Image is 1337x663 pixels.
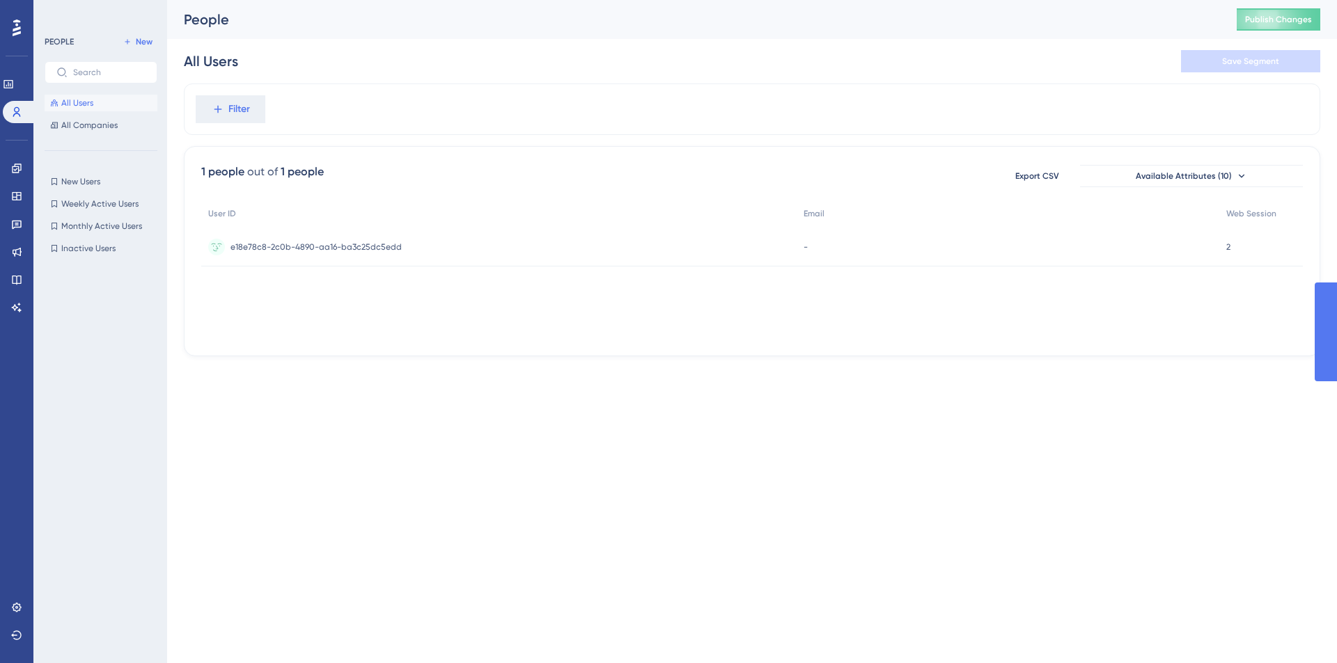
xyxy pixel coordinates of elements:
[136,36,153,47] span: New
[230,241,402,253] span: e18e78c8-2c0b-4890-aa16-ba3c25dc5edd
[61,243,116,254] span: Inactive Users
[804,241,808,253] span: -
[61,176,100,187] span: New Users
[45,36,74,47] div: PEOPLE
[1015,170,1059,182] span: Export CSV
[1226,241,1230,253] span: 2
[61,97,93,109] span: All Users
[281,163,324,180] div: 1 people
[1226,208,1276,219] span: Web Session
[228,101,250,118] span: Filter
[61,221,142,232] span: Monthly Active Users
[61,120,118,131] span: All Companies
[1002,165,1072,187] button: Export CSV
[247,163,278,180] div: out of
[45,173,157,190] button: New Users
[1181,50,1320,72] button: Save Segment
[201,163,244,180] div: 1 people
[45,195,157,212] button: Weekly Active Users
[804,208,824,219] span: Email
[118,33,157,50] button: New
[1080,165,1303,187] button: Available Attributes (10)
[208,208,236,219] span: User ID
[45,117,157,134] button: All Companies
[45,218,157,234] button: Monthly Active Users
[1237,8,1320,31] button: Publish Changes
[1136,170,1232,182] span: Available Attributes (10)
[1245,14,1312,25] span: Publish Changes
[1222,56,1279,67] span: Save Segment
[184,10,1202,29] div: People
[45,240,157,257] button: Inactive Users
[45,95,157,111] button: All Users
[61,198,139,209] span: Weekly Active Users
[196,95,265,123] button: Filter
[184,51,238,71] div: All Users
[1279,608,1320,650] iframe: UserGuiding AI Assistant Launcher
[73,67,146,77] input: Search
